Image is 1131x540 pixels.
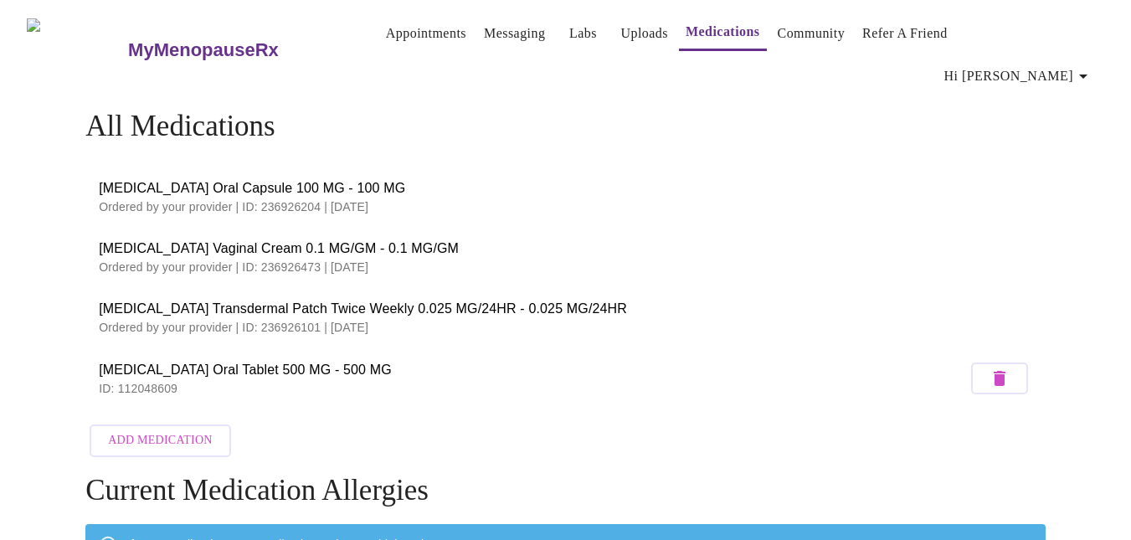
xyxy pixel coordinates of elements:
[686,20,760,44] a: Medications
[556,17,609,50] button: Labs
[386,22,466,45] a: Appointments
[85,110,1046,143] h4: All Medications
[108,430,212,451] span: Add Medication
[27,18,126,81] img: MyMenopauseRx Logo
[856,17,954,50] button: Refer a Friend
[614,17,675,50] button: Uploads
[938,59,1100,93] button: Hi [PERSON_NAME]
[569,22,597,45] a: Labs
[85,474,1046,507] h4: Current Medication Allergies
[771,17,852,50] button: Community
[90,424,230,457] button: Add Medication
[99,239,1032,259] span: [MEDICAL_DATA] Vaginal Cream 0.1 MG/GM - 0.1 MG/GM
[477,17,552,50] button: Messaging
[99,319,1032,336] p: Ordered by your provider | ID: 236926101 | [DATE]
[620,22,668,45] a: Uploads
[99,178,1032,198] span: [MEDICAL_DATA] Oral Capsule 100 MG - 100 MG
[379,17,473,50] button: Appointments
[484,22,545,45] a: Messaging
[99,380,967,397] p: ID: 112048609
[99,360,967,380] span: [MEDICAL_DATA] Oral Tablet 500 MG - 500 MG
[99,299,1032,319] span: [MEDICAL_DATA] Transdermal Patch Twice Weekly 0.025 MG/24HR - 0.025 MG/24HR
[126,21,346,80] a: MyMenopauseRx
[679,15,767,51] button: Medications
[862,22,948,45] a: Refer a Friend
[99,198,1032,215] p: Ordered by your provider | ID: 236926204 | [DATE]
[944,64,1093,88] span: Hi [PERSON_NAME]
[128,39,279,61] h3: MyMenopauseRx
[778,22,846,45] a: Community
[99,259,1032,275] p: Ordered by your provider | ID: 236926473 | [DATE]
